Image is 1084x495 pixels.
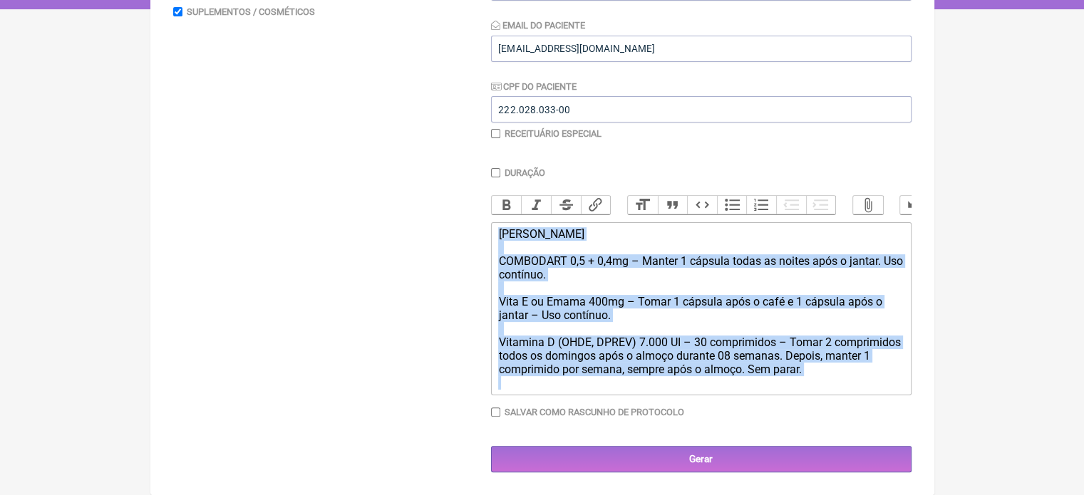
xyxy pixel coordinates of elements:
button: Increase Level [806,196,836,214]
button: Code [687,196,717,214]
button: Quote [658,196,688,214]
input: Gerar [491,446,912,472]
label: Suplementos / Cosméticos [187,6,315,17]
button: Bold [492,196,522,214]
button: Attach Files [853,196,883,214]
button: Bullets [717,196,747,214]
button: Italic [521,196,551,214]
button: Decrease Level [776,196,806,214]
label: Salvar como rascunho de Protocolo [505,407,684,417]
button: Undo [900,196,930,214]
label: Receituário Especial [505,128,602,139]
div: Vitamina D (OHDE, DPREV) 7.000 UI – 30 comprimidos – Tomar 2 comprimidos todos os domingos após o... [498,335,903,376]
div: [PERSON_NAME] [498,227,903,241]
button: Heading [628,196,658,214]
button: Numbers [746,196,776,214]
button: Link [581,196,611,214]
label: Email do Paciente [491,20,585,31]
div: Vita E ou Emama 400mg – Tomar 1 cápsula após o café e 1 cápsula após o jantar – Uso contínuo. [498,295,903,322]
button: Strikethrough [551,196,581,214]
label: CPF do Paciente [491,81,577,92]
label: Duração [505,167,545,178]
div: COMBODART 0,5 + 0,4mg – Manter 1 cápsula todas as noites após o jantar. Uso contínuo. [498,254,903,281]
